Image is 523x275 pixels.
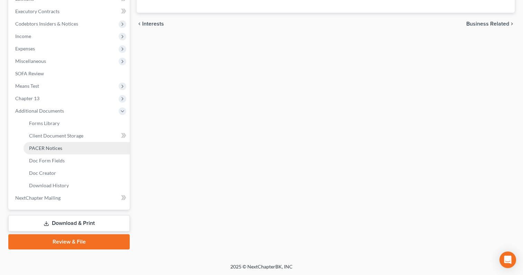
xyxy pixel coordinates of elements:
[29,170,56,176] span: Doc Creator
[137,21,164,27] button: chevron_left Interests
[137,21,142,27] i: chevron_left
[8,234,130,249] a: Review & File
[15,195,61,201] span: NextChapter Mailing
[466,21,509,27] span: Business Related
[499,252,516,268] div: Open Intercom Messenger
[15,83,39,89] span: Means Test
[15,70,44,76] span: SOFA Review
[24,179,130,192] a: Download History
[10,192,130,204] a: NextChapter Mailing
[509,21,515,27] i: chevron_right
[29,158,65,163] span: Doc Form Fields
[24,142,130,154] a: PACER Notices
[466,21,515,27] button: Business Related chevron_right
[24,154,130,167] a: Doc Form Fields
[10,67,130,80] a: SOFA Review
[15,33,31,39] span: Income
[142,21,164,27] span: Interests
[24,130,130,142] a: Client Document Storage
[15,46,35,51] span: Expenses
[15,108,64,114] span: Additional Documents
[24,167,130,179] a: Doc Creator
[15,21,78,27] span: Codebtors Insiders & Notices
[8,215,130,231] a: Download & Print
[15,95,39,101] span: Chapter 13
[15,8,59,14] span: Executory Contracts
[10,5,130,18] a: Executory Contracts
[24,117,130,130] a: Forms Library
[15,58,46,64] span: Miscellaneous
[29,120,59,126] span: Forms Library
[29,133,83,139] span: Client Document Storage
[29,145,62,151] span: PACER Notices
[29,182,69,188] span: Download History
